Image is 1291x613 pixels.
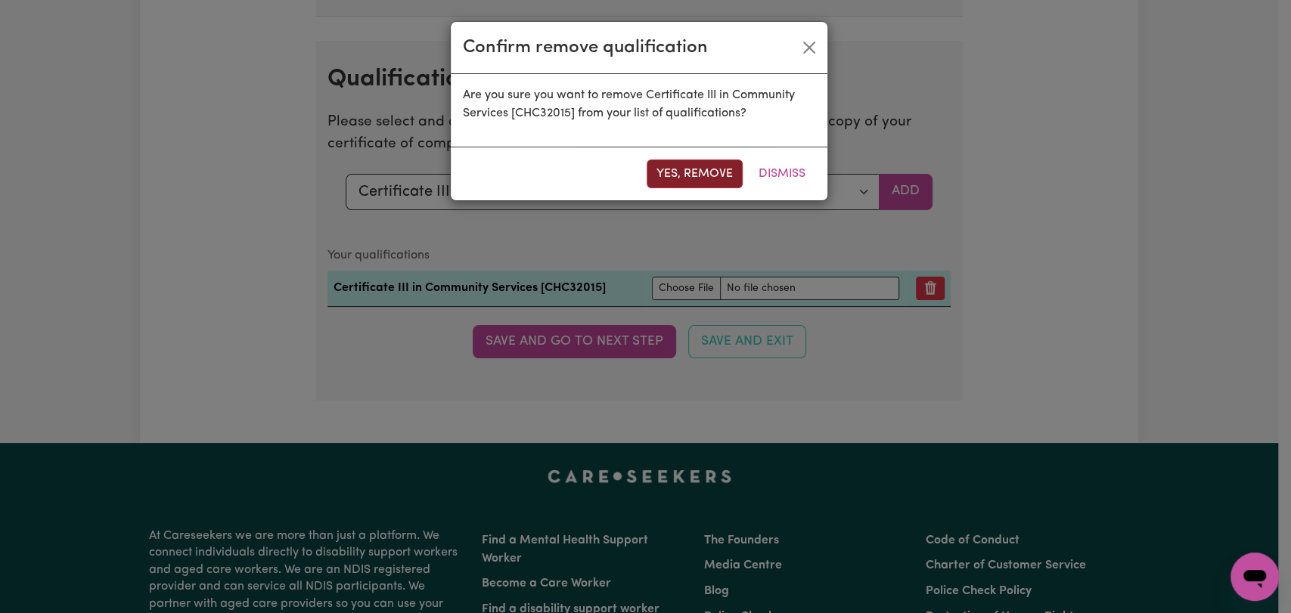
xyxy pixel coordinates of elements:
button: Dismiss [749,159,815,188]
button: Close [797,36,821,60]
div: Confirm remove qualification [463,34,708,61]
iframe: Button to launch messaging window [1230,553,1279,601]
p: Are you sure you want to remove Certificate III in Community Services [CHC32015] from your list o... [463,86,815,122]
button: Yes, remove [647,159,743,188]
